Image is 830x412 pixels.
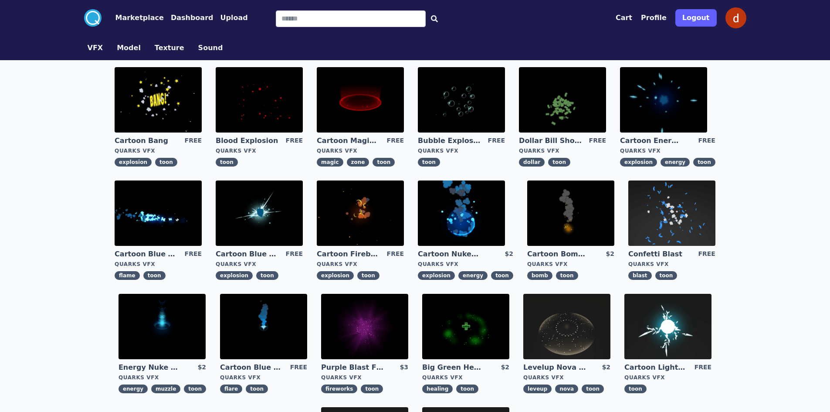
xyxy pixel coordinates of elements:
span: toon [548,158,570,167]
img: imgAlt [628,180,715,246]
div: Quarks VFX [317,147,404,154]
span: toon [216,158,238,167]
span: energy [458,271,488,280]
a: Dollar Bill Shower [519,136,582,146]
a: Bubble Explosion [418,136,481,146]
a: VFX [81,43,110,53]
div: Quarks VFX [527,261,614,268]
div: Quarks VFX [321,374,408,381]
a: Cartoon Fireball Explosion [317,249,379,259]
span: zone [347,158,369,167]
div: FREE [185,136,202,146]
button: Texture [155,43,184,53]
span: explosion [216,271,253,280]
div: Quarks VFX [418,261,513,268]
span: toon [491,271,513,280]
div: $2 [198,363,206,372]
span: explosion [317,271,354,280]
a: Energy Nuke Muzzle Flash [119,363,181,372]
img: imgAlt [527,180,614,246]
button: Logout [675,9,717,27]
span: flame [115,271,140,280]
span: fireworks [321,385,357,393]
div: $2 [606,249,614,259]
a: Texture [148,43,191,53]
input: Search [276,10,426,27]
a: Cartoon Lightning Ball [624,363,687,372]
a: Cartoon Energy Explosion [620,136,683,146]
img: imgAlt [317,67,404,133]
div: FREE [698,249,715,259]
button: Dashboard [171,13,213,23]
img: imgAlt [523,294,610,359]
button: Marketplace [115,13,164,23]
div: Quarks VFX [624,374,711,381]
span: energy [661,158,690,167]
span: toon [357,271,379,280]
a: Upload [213,13,247,23]
span: explosion [115,158,152,167]
img: imgAlt [115,67,202,133]
div: Quarks VFX [519,147,606,154]
span: energy [119,385,148,393]
span: nova [555,385,578,393]
img: imgAlt [216,180,303,246]
a: Cartoon Blue Flamethrower [115,249,177,259]
span: toon [184,385,206,393]
div: Quarks VFX [620,147,715,154]
img: imgAlt [119,294,206,359]
a: Levelup Nova Effect [523,363,586,372]
img: imgAlt [418,180,505,246]
div: Quarks VFX [628,261,715,268]
div: Quarks VFX [220,374,307,381]
button: VFX [88,43,103,53]
span: toon [143,271,166,280]
img: profile [725,7,746,28]
div: $2 [505,249,513,259]
a: Dashboard [164,13,213,23]
div: FREE [290,363,307,372]
span: explosion [418,271,455,280]
div: $2 [501,363,509,372]
span: toon [256,271,278,280]
span: healing [422,385,453,393]
div: FREE [387,249,404,259]
span: bomb [527,271,552,280]
img: imgAlt [220,294,307,359]
div: Quarks VFX [216,147,303,154]
a: Cartoon Blue Gas Explosion [216,249,278,259]
span: toon [246,385,268,393]
button: Cart [616,13,632,23]
div: Quarks VFX [422,374,509,381]
a: Model [110,43,148,53]
div: FREE [185,249,202,259]
div: FREE [286,136,303,146]
div: Quarks VFX [317,261,404,268]
img: imgAlt [321,294,408,359]
a: Big Green Healing Effect [422,363,485,372]
div: Quarks VFX [216,261,303,268]
span: explosion [620,158,657,167]
img: imgAlt [620,67,707,133]
span: toon [582,385,604,393]
div: FREE [698,136,715,146]
div: Quarks VFX [523,374,610,381]
button: Upload [220,13,247,23]
div: Quarks VFX [119,374,206,381]
img: imgAlt [418,67,505,133]
span: leveup [523,385,552,393]
span: toon [456,385,478,393]
a: Blood Explosion [216,136,278,146]
div: FREE [387,136,404,146]
a: Sound [191,43,230,53]
span: muzzle [151,385,180,393]
a: Marketplace [102,13,164,23]
span: blast [628,271,652,280]
img: imgAlt [115,180,202,246]
div: $3 [400,363,408,372]
a: Confetti Blast [628,249,691,259]
img: imgAlt [317,180,404,246]
div: Quarks VFX [418,147,505,154]
div: Quarks VFX [115,261,202,268]
img: imgAlt [519,67,606,133]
